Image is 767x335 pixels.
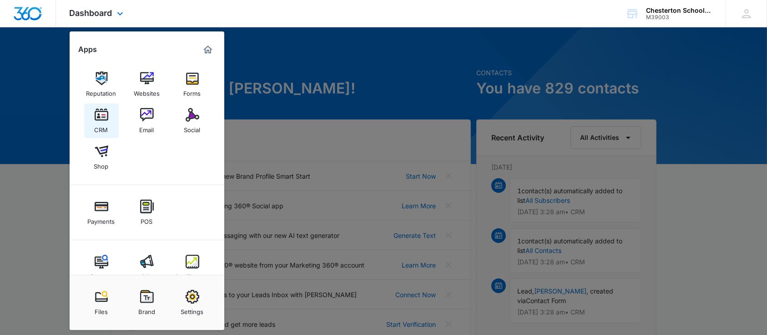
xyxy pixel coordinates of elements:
div: Shop [94,158,109,170]
div: Email [140,122,154,134]
div: Reputation [86,85,116,97]
a: CRM [84,103,119,138]
a: Settings [175,285,210,320]
a: Shop [84,140,119,175]
a: POS [130,195,164,230]
a: Reputation [84,67,119,102]
a: Brand [130,285,164,320]
div: Forms [184,85,201,97]
a: Payments [84,195,119,230]
a: Marketing 360® Dashboard [201,42,215,57]
div: Files [95,304,108,315]
div: POS [141,213,153,225]
a: Email [130,103,164,138]
h2: Apps [79,45,97,54]
div: Payments [88,213,115,225]
a: Intelligence [175,250,210,285]
div: account id [646,14,712,21]
div: Websites [134,85,160,97]
div: account name [646,7,712,14]
a: Social [175,103,210,138]
a: Websites [130,67,164,102]
div: Settings [181,304,204,315]
a: Content [84,250,119,285]
div: Intelligence [176,268,208,280]
div: Social [184,122,201,134]
a: Files [84,285,119,320]
div: Ads [141,268,152,280]
div: CRM [95,122,108,134]
div: Brand [138,304,155,315]
a: Forms [175,67,210,102]
span: Dashboard [70,8,112,18]
div: Content [90,268,113,280]
a: Ads [130,250,164,285]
